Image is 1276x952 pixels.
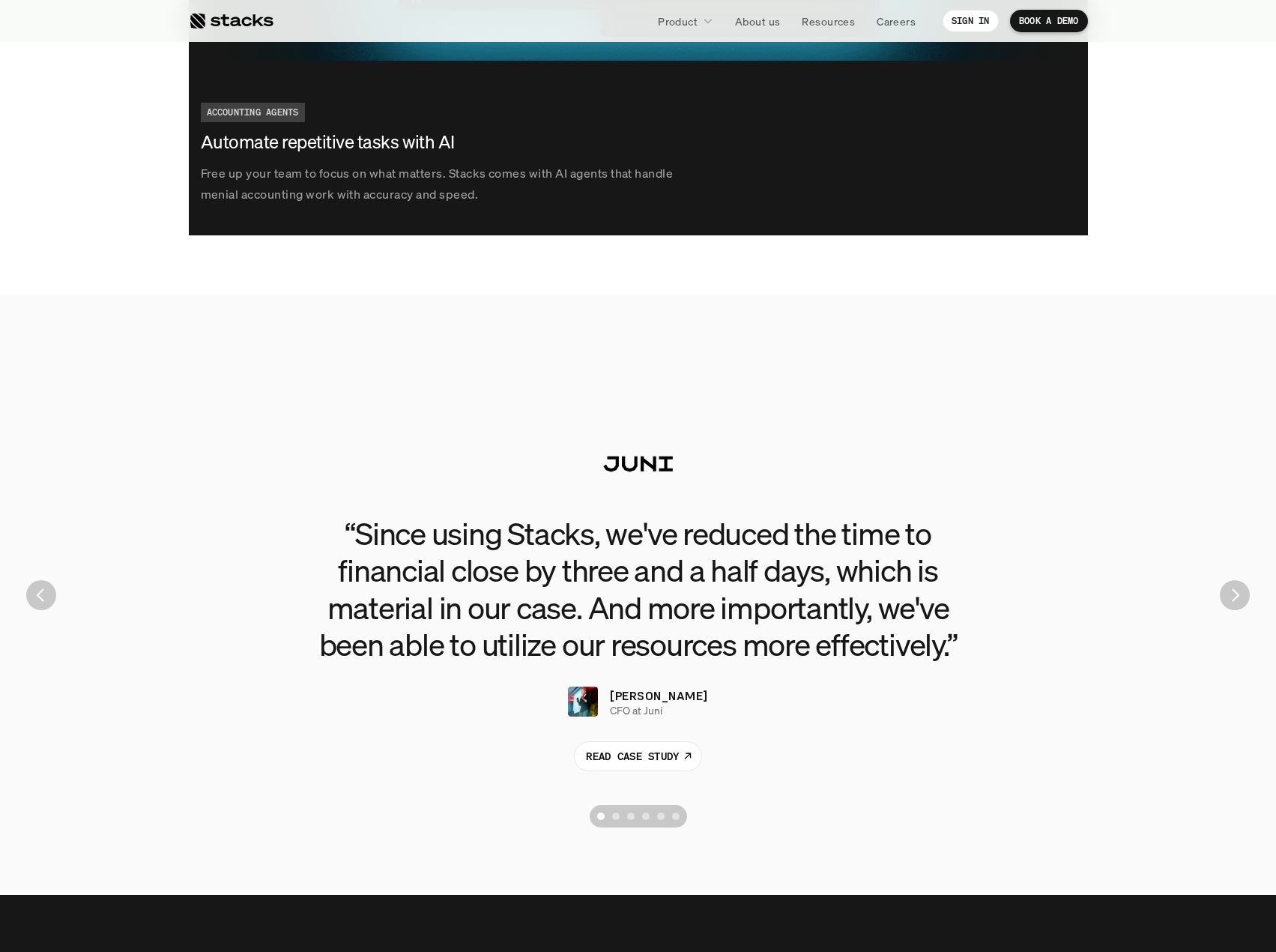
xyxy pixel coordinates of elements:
p: About us [735,13,780,29]
h3: Automate repetitive tasks with AI [201,130,613,155]
p: Resources [802,13,855,29]
p: CFO at Juni [610,705,662,717]
h2: ACCOUNTING AGENTS [207,107,299,118]
a: BOOK A DEMO [1010,10,1088,32]
p: READ CASE STUDY [586,748,679,764]
p: Careers [877,13,916,29]
button: Previous [26,580,56,610]
img: Back Arrow [26,580,56,610]
p: [PERSON_NAME] [610,687,707,705]
button: Next [1220,580,1250,610]
button: Scroll to page 4 [638,805,653,828]
button: Scroll to page 6 [668,805,687,828]
a: Privacy Policy [177,347,243,358]
a: Resources [793,7,864,34]
p: Product [658,13,698,29]
a: Careers [868,7,925,34]
h3: “Since using Stacks, we've reduced the time to financial close by three and a half days, which is... [301,515,976,663]
button: Scroll to page 2 [608,805,623,828]
a: About us [726,7,789,34]
button: Scroll to page 3 [623,805,638,828]
p: Free up your team to focus on what matters. Stacks comes with AI agents that handle menial accoun... [201,163,688,206]
button: Scroll to page 5 [653,805,668,828]
p: BOOK A DEMO [1019,16,1079,26]
button: Scroll to page 1 [590,805,608,828]
img: Next Arrow [1220,580,1250,610]
a: SIGN IN [943,10,999,32]
p: SIGN IN [952,16,990,26]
